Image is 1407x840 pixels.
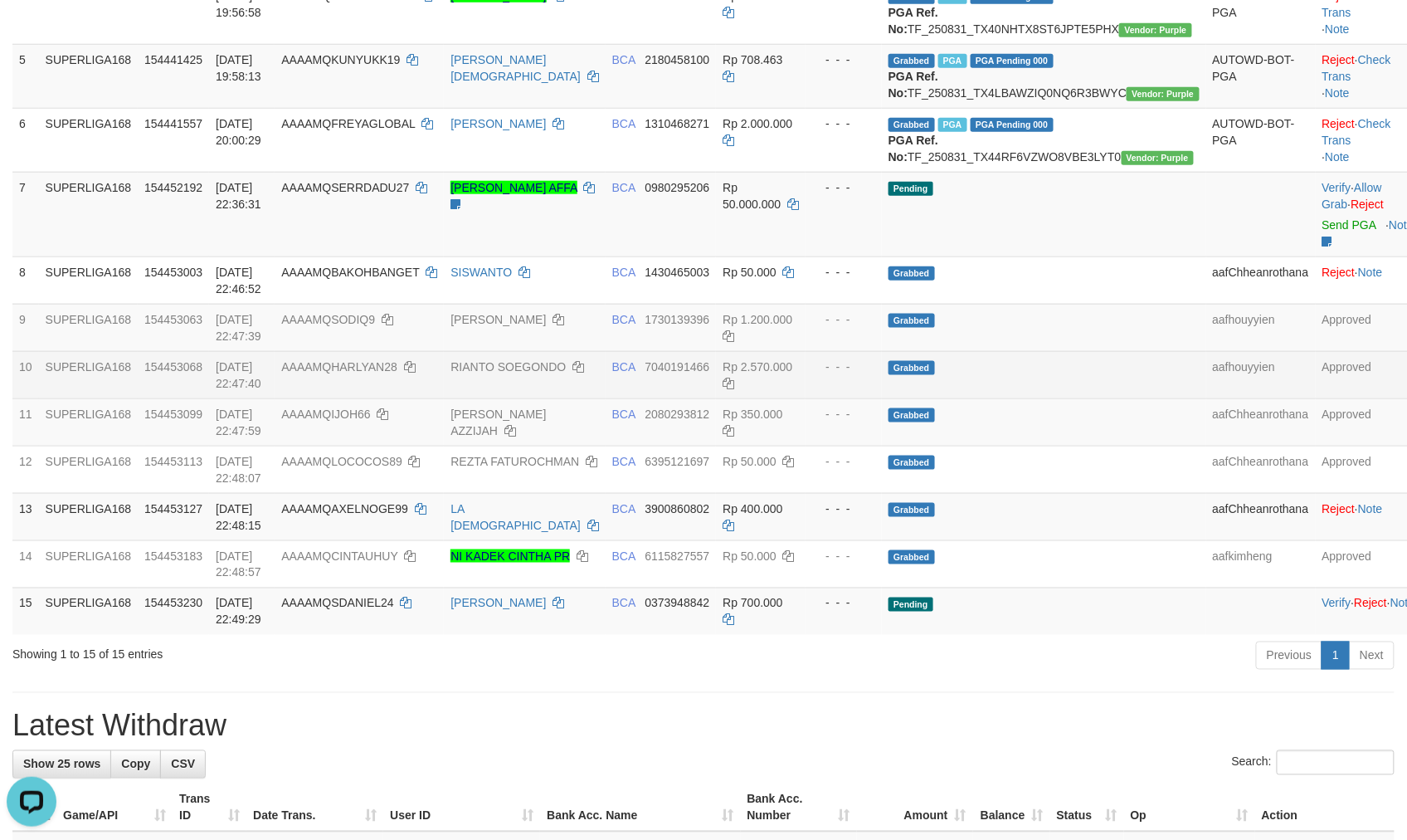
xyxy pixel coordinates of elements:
a: Verify [1322,597,1351,610]
span: Grabbed [889,54,935,68]
a: Check Trans [1322,117,1391,147]
span: BCA [612,266,635,279]
span: Copy 1310468271 to clipboard [645,117,710,130]
div: - - - [812,359,875,375]
a: Send PGA [1322,218,1376,232]
span: Copy 3900860802 to clipboard [645,502,710,515]
div: - - - [812,501,875,517]
th: Action [1255,784,1395,832]
a: [PERSON_NAME] [450,313,546,326]
span: Grabbed [889,266,935,281]
span: Rp 2.000.000 [723,117,792,130]
span: Rp 50.000.000 [723,181,781,211]
span: AAAAMQLOCOCOS89 [281,455,402,468]
td: SUPERLIGA168 [39,172,139,256]
span: [DATE] 20:00:29 [216,117,261,147]
span: AAAAMQAXELNOGE99 [281,502,408,515]
td: TF_250831_TX44RF6VZWO8VBE3LYT0 [882,108,1206,172]
span: Copy 7040191466 to clipboard [645,360,710,374]
span: 154453099 [144,408,202,421]
span: 154453230 [144,597,202,610]
th: Status: activate to sort column ascending [1050,784,1124,832]
span: AAAAMQFREYAGLOBAL [281,117,415,130]
span: Pending [889,598,933,612]
td: 10 [12,351,39,398]
td: SUPERLIGA168 [39,398,139,446]
span: AAAAMQKUNYUKK19 [281,53,400,66]
td: 6 [12,108,39,172]
span: Grabbed [889,456,935,470]
td: 8 [12,256,39,304]
div: - - - [812,51,875,68]
div: - - - [812,453,875,470]
a: [PERSON_NAME] [450,117,546,130]
span: 154453113 [144,455,202,468]
span: AAAAMQHARLYAN28 [281,360,397,374]
div: - - - [812,548,875,564]
a: Copy [110,750,161,779]
span: Rp 700.000 [723,597,782,610]
div: - - - [812,264,875,281]
div: - - - [812,595,875,612]
td: aafChheanrothana [1206,256,1316,304]
span: 154453068 [144,360,202,374]
a: Previous [1256,642,1322,670]
span: [DATE] 19:58:13 [216,53,261,83]
span: BCA [612,597,635,610]
span: 154441425 [144,53,202,66]
th: Bank Acc. Name: activate to sort column ascending [540,784,740,832]
td: aafhouyyien [1206,304,1316,351]
span: [DATE] 22:47:59 [216,408,261,437]
span: Rp 50.000 [723,549,777,563]
a: [PERSON_NAME] [450,597,546,610]
td: SUPERLIGA168 [39,108,139,172]
span: Grabbed [889,550,935,564]
span: 154453063 [144,313,202,326]
a: Reject [1354,597,1387,610]
span: [DATE] 22:48:57 [216,549,261,579]
span: Rp 350.000 [723,408,782,421]
label: Search: [1232,750,1395,775]
a: NI KADEK CINTHA PR [450,549,570,563]
span: CSV [171,758,195,771]
span: Rp 2.570.000 [723,360,792,374]
h1: Latest Withdraw [12,710,1395,743]
td: aafkimheng [1206,540,1316,588]
td: aafhouyyien [1206,351,1316,398]
span: 154453127 [144,502,202,515]
td: AUTOWD-BOT-PGA [1206,44,1316,108]
span: AAAAMQSODIQ9 [281,313,375,326]
td: 12 [12,446,39,493]
span: Copy 6395121697 to clipboard [645,455,710,468]
span: 154453003 [144,266,202,279]
span: Copy 2080293812 to clipboard [645,408,710,421]
span: Show 25 rows [23,758,100,771]
th: Trans ID: activate to sort column ascending [173,784,246,832]
span: Grabbed [889,118,935,132]
span: Copy 6115827557 to clipboard [645,549,710,563]
span: Rp 400.000 [723,502,782,515]
a: LA [DEMOGRAPHIC_DATA] [450,502,581,532]
span: Vendor URL: https://trx4.1velocity.biz [1119,23,1191,37]
span: [DATE] 22:49:29 [216,597,261,627]
div: - - - [812,406,875,422]
span: [DATE] 22:36:31 [216,181,261,211]
span: [DATE] 22:46:52 [216,266,261,295]
th: Bank Acc. Number: activate to sort column ascending [741,784,857,832]
a: Verify [1322,181,1351,194]
span: [DATE] 22:48:15 [216,502,261,532]
span: 154453183 [144,549,202,563]
th: Balance: activate to sort column ascending [973,784,1050,832]
a: Next [1349,642,1395,670]
td: SUPERLIGA168 [39,446,139,493]
span: Marked by aafsoycanthlai [938,54,967,68]
td: aafChheanrothana [1206,493,1316,540]
a: Note [1358,266,1383,279]
span: Rp 708.463 [723,53,782,66]
span: Vendor URL: https://trx4.1velocity.biz [1122,151,1194,165]
span: Grabbed [889,361,935,375]
span: · [1322,181,1382,211]
span: AAAAMQIJOH66 [281,408,370,421]
span: BCA [612,360,635,374]
a: Note [1325,22,1350,36]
